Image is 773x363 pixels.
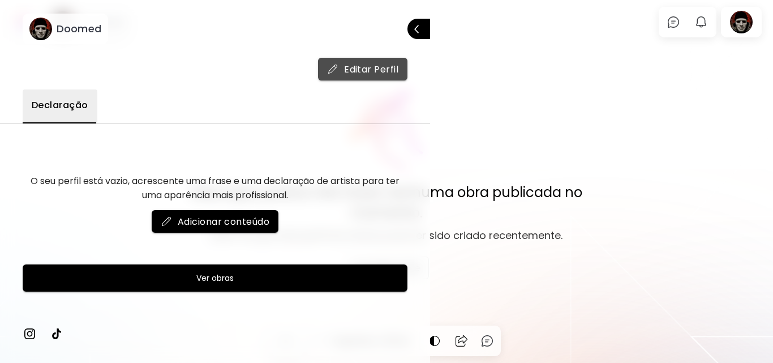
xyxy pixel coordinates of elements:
[152,210,278,233] button: mailAdicionar conteúdo
[23,264,407,292] button: Ver obras
[57,22,101,36] h6: Doomed
[32,99,88,112] span: Declaração
[318,58,407,80] button: mailEditar Perfil
[196,271,234,285] h6: Ver obras
[327,63,398,75] span: Editar Perfil
[23,327,36,340] img: instagram
[23,174,407,202] div: O seu perfil está vazio, acrescente uma frase e uma declaração de artista para ter uma aparência ...
[161,216,269,228] span: Adicionar conteúdo
[50,327,63,340] img: tiktok
[161,216,172,227] img: mail
[327,63,338,75] img: mail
